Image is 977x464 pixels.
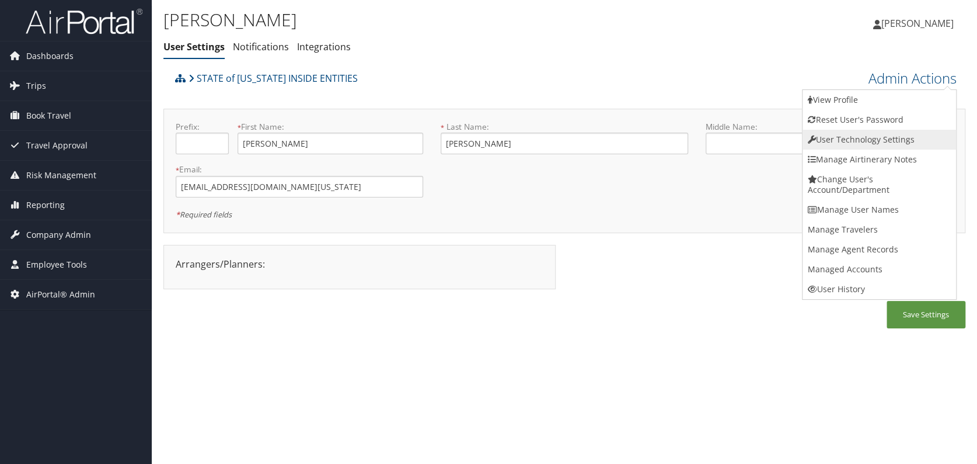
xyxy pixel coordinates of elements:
label: Middle Name: [706,121,891,133]
a: Manage Agent Records [802,240,956,259]
a: Admin Actions [868,68,957,88]
div: Arrangers/Planners: [167,257,552,271]
span: Trips [26,71,46,101]
a: Integrations [297,40,351,53]
a: [PERSON_NAME] [873,6,965,41]
a: View Profile [802,90,956,110]
a: Manage User Names [802,200,956,220]
a: User History [802,279,956,299]
span: Travel Approval [26,131,88,160]
span: Company Admin [26,220,91,250]
em: Required fields [176,209,232,220]
span: Dashboards [26,41,74,71]
label: First Name: [238,121,423,133]
a: User Technology Settings [802,130,956,150]
a: User Settings [163,40,225,53]
a: Reset User's Password [802,110,956,130]
a: Managed Accounts [802,259,956,279]
label: Email: [176,164,423,175]
span: Employee Tools [26,250,87,279]
span: Risk Management [26,161,96,190]
label: Prefix: [176,121,229,133]
span: AirPortal® Admin [26,280,95,309]
span: [PERSON_NAME] [881,17,954,30]
a: Manage Travelers [802,220,956,240]
a: Notifications [233,40,289,53]
img: airportal-logo.png [26,8,142,35]
h1: [PERSON_NAME] [163,8,698,32]
a: Manage Airtinerary Notes [802,150,956,169]
a: STATE of [US_STATE] INSIDE ENTITIES [189,67,358,90]
span: Book Travel [26,101,71,130]
button: Save Settings [887,301,965,328]
label: Last Name: [441,121,688,133]
a: Change User's Account/Department [802,169,956,200]
span: Reporting [26,191,65,220]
